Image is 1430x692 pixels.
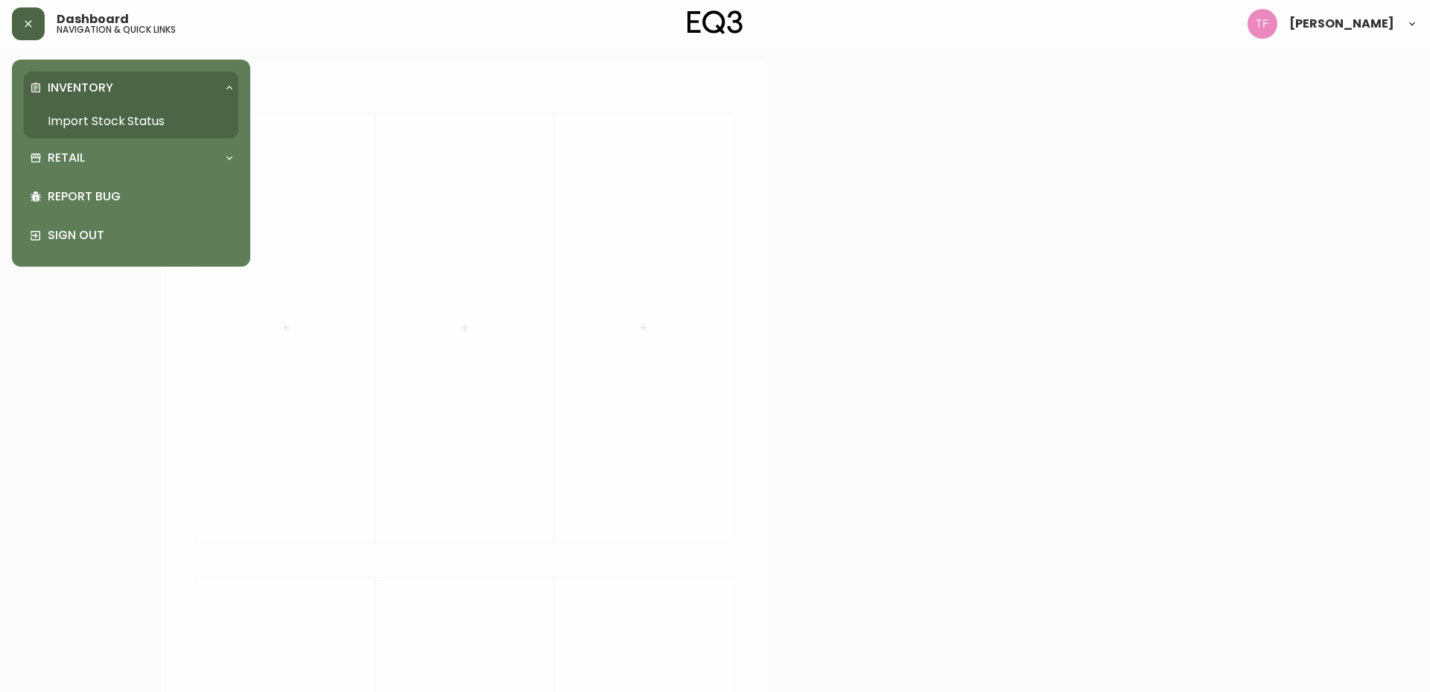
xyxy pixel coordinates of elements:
span: [PERSON_NAME] [1289,18,1394,30]
p: Sign Out [48,227,232,244]
div: Report Bug [24,177,238,216]
span: Dashboard [57,13,129,25]
img: logo [687,10,743,34]
div: Retail [24,142,238,174]
a: Import Stock Status [24,104,238,139]
img: 509424b058aae2bad57fee408324c33f [1248,9,1277,39]
p: Inventory [48,80,113,96]
div: Sign Out [24,216,238,255]
h5: navigation & quick links [57,25,176,34]
p: Report Bug [48,188,232,205]
p: Retail [48,150,85,166]
div: Inventory [24,72,238,104]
